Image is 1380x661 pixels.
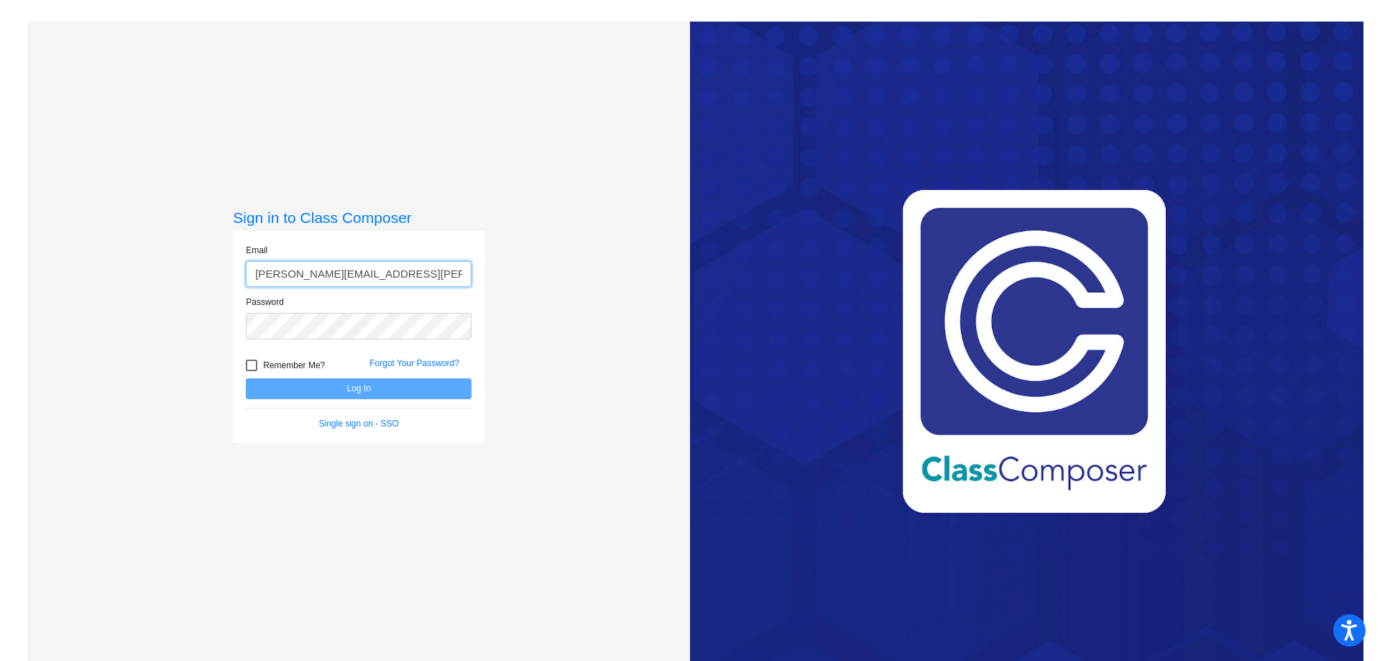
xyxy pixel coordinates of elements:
[319,419,399,429] a: Single sign on - SSO
[246,378,471,399] button: Log In
[246,296,284,309] label: Password
[369,358,459,368] a: Forgot Your Password?
[263,357,325,374] span: Remember Me?
[246,244,267,257] label: Email
[233,209,484,227] h3: Sign in to Class Composer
